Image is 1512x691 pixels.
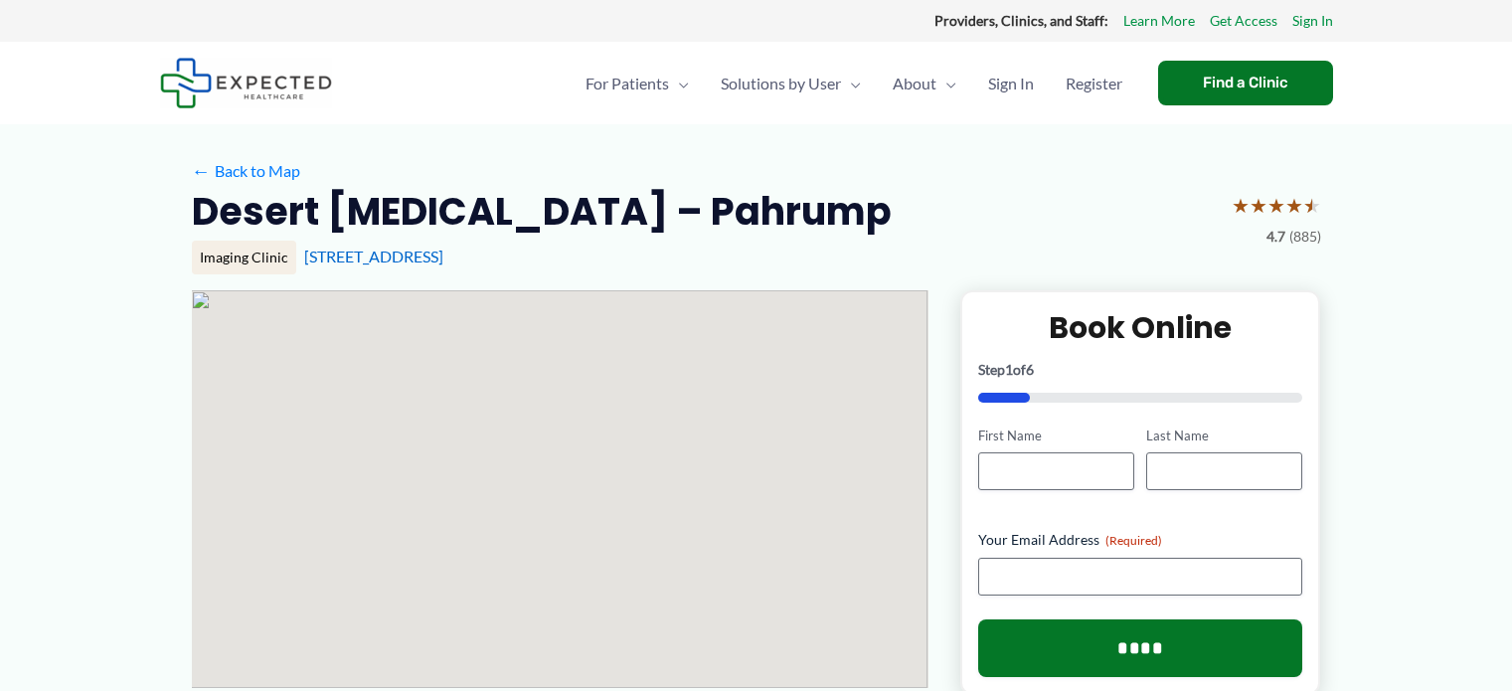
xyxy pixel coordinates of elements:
label: Your Email Address [978,530,1303,550]
strong: Providers, Clinics, and Staff: [934,12,1108,29]
a: Sign In [1292,8,1333,34]
a: ←Back to Map [192,156,300,186]
h2: Book Online [978,308,1303,347]
span: (Required) [1105,533,1162,548]
a: Find a Clinic [1158,61,1333,105]
span: 4.7 [1266,224,1285,250]
label: Last Name [1146,427,1302,445]
a: [STREET_ADDRESS] [304,247,443,265]
span: ★ [1303,187,1321,224]
span: About [893,49,936,118]
span: Menu Toggle [936,49,956,118]
span: 1 [1005,361,1013,378]
span: For Patients [586,49,669,118]
a: Sign In [972,49,1050,118]
span: Register [1066,49,1122,118]
a: Register [1050,49,1138,118]
img: Expected Healthcare Logo - side, dark font, small [160,58,332,108]
span: Menu Toggle [841,49,861,118]
span: Sign In [988,49,1034,118]
a: AboutMenu Toggle [877,49,972,118]
span: ★ [1267,187,1285,224]
a: For PatientsMenu Toggle [570,49,705,118]
span: ★ [1232,187,1250,224]
span: Menu Toggle [669,49,689,118]
span: 6 [1026,361,1034,378]
p: Step of [978,363,1303,377]
a: Get Access [1210,8,1277,34]
label: First Name [978,427,1134,445]
span: (885) [1289,224,1321,250]
a: Learn More [1123,8,1195,34]
span: ★ [1285,187,1303,224]
span: ← [192,161,211,180]
span: ★ [1250,187,1267,224]
nav: Primary Site Navigation [570,49,1138,118]
a: Solutions by UserMenu Toggle [705,49,877,118]
h2: Desert [MEDICAL_DATA] – Pahrump [192,187,892,236]
span: Solutions by User [721,49,841,118]
div: Imaging Clinic [192,241,296,274]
